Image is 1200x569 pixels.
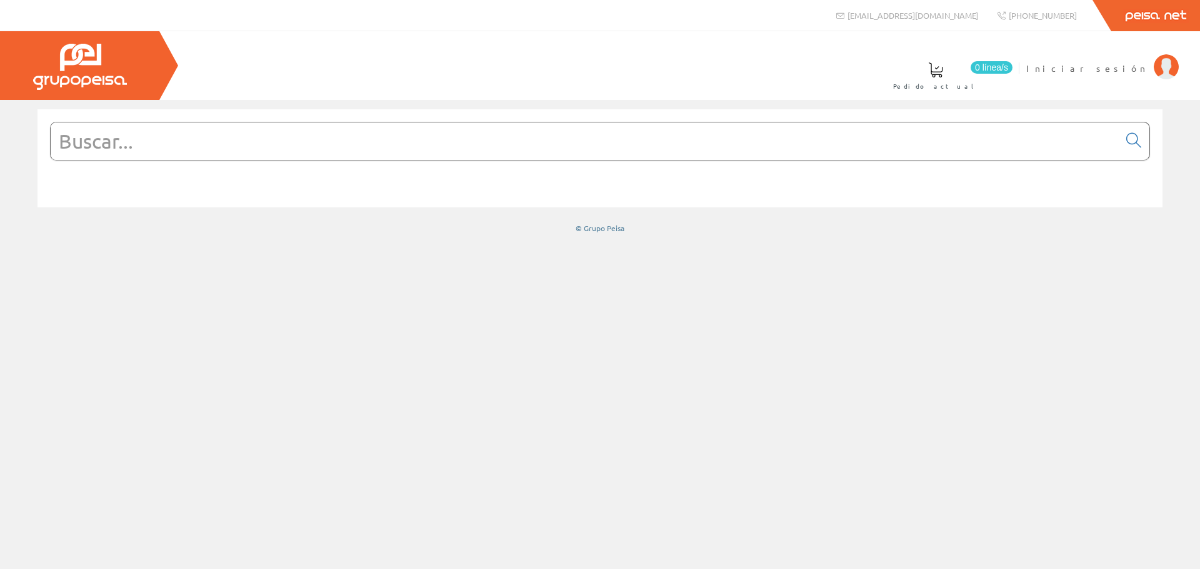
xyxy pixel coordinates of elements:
[971,61,1012,74] span: 0 línea/s
[1026,52,1179,64] a: Iniciar sesión
[893,80,978,92] span: Pedido actual
[1009,10,1077,21] span: [PHONE_NUMBER]
[847,10,978,21] span: [EMAIL_ADDRESS][DOMAIN_NAME]
[37,223,1162,234] div: © Grupo Peisa
[33,44,127,90] img: Grupo Peisa
[1026,62,1147,74] span: Iniciar sesión
[51,122,1119,160] input: Buscar...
